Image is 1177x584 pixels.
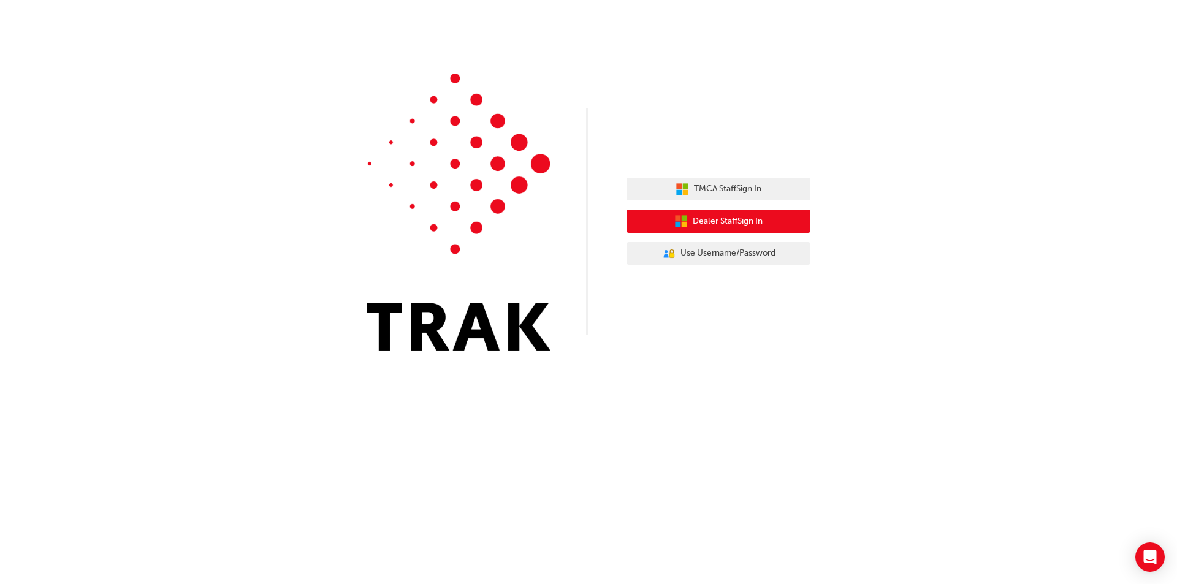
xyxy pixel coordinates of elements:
[693,214,763,229] span: Dealer Staff Sign In
[694,182,761,196] span: TMCA Staff Sign In
[680,246,775,260] span: Use Username/Password
[627,178,810,201] button: TMCA StaffSign In
[627,210,810,233] button: Dealer StaffSign In
[627,242,810,265] button: Use Username/Password
[367,74,550,351] img: Trak
[1135,542,1165,572] div: Open Intercom Messenger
